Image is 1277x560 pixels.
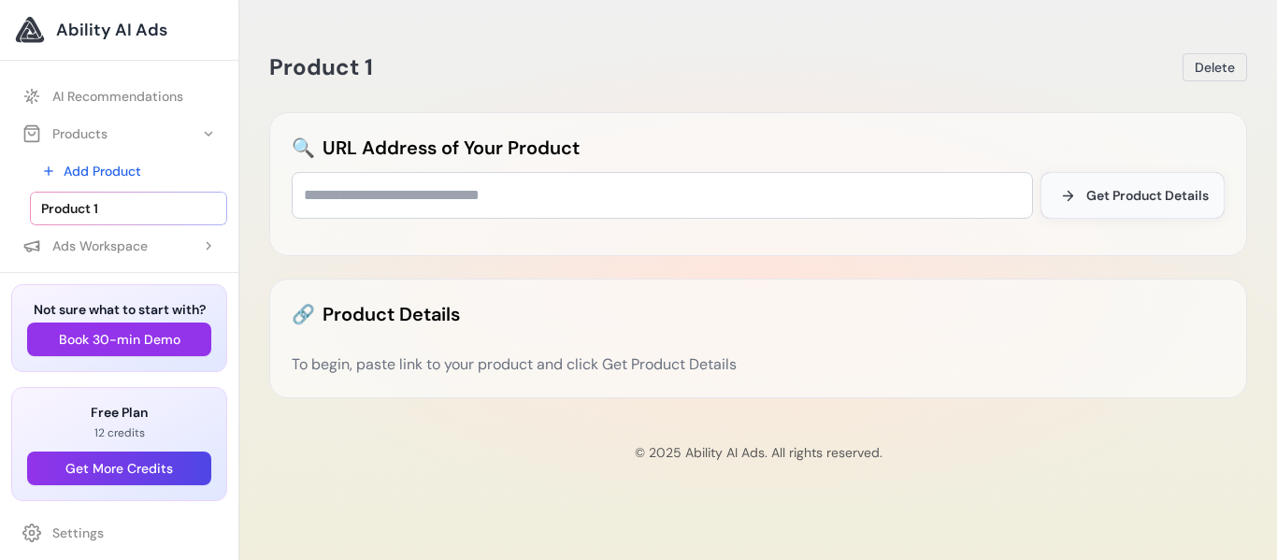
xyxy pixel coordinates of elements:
[292,301,1225,327] h2: Product Details
[22,124,108,143] div: Products
[292,135,1225,161] h2: URL Address of Your Product
[1086,186,1209,205] span: Get Product Details
[292,353,1225,376] div: To begin, paste link to your product and click Get Product Details
[1183,53,1247,81] button: Delete
[11,516,227,550] a: Settings
[30,154,227,188] a: Add Product
[56,17,167,43] span: Ability AI Ads
[254,443,1262,462] p: © 2025 Ability AI Ads. All rights reserved.
[27,323,211,356] button: Book 30-min Demo
[30,192,227,225] a: Product 1
[15,15,223,45] a: Ability AI Ads
[11,117,227,151] button: Products
[269,52,373,81] span: Product 1
[292,301,315,327] span: 🔗
[292,135,315,161] span: 🔍
[22,237,148,255] div: Ads Workspace
[27,403,211,422] h3: Free Plan
[1040,172,1225,219] button: Get Product Details
[11,79,227,113] a: AI Recommendations
[27,425,211,440] p: 12 credits
[27,300,211,319] h3: Not sure what to start with?
[27,452,211,485] button: Get More Credits
[41,199,98,218] span: Product 1
[1195,58,1235,77] span: Delete
[11,229,227,263] button: Ads Workspace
